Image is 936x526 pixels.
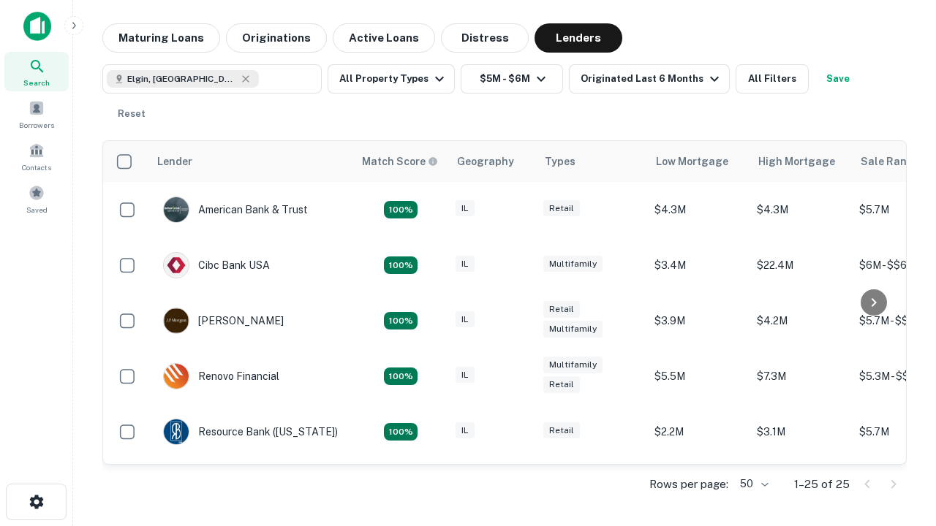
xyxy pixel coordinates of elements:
td: $3.4M [647,237,750,293]
div: Multifamily [543,256,603,272]
td: $4M [750,460,852,515]
th: High Mortgage [750,141,852,182]
th: Types [536,141,647,182]
img: picture [164,419,189,444]
div: Retail [543,422,580,439]
div: Capitalize uses an advanced AI algorithm to match your search with the best lender. The match sco... [362,153,438,169]
iframe: Chat Widget [863,362,936,432]
img: picture [164,364,189,389]
div: Multifamily [543,357,603,373]
button: Reset [108,99,155,129]
th: Capitalize uses an advanced AI algorithm to match your search with the best lender. The match sco... [353,141,448,182]
a: Search [4,52,69,91]
div: Renovo Financial [163,363,279,389]
button: All Filters [736,64,809,94]
div: High Mortgage [758,153,835,170]
button: All Property Types [328,64,455,94]
div: Matching Properties: 4, hasApolloMatch: undefined [384,367,418,385]
div: [PERSON_NAME] [163,308,284,334]
span: Borrowers [19,119,54,131]
a: Borrowers [4,94,69,134]
img: picture [164,197,189,222]
div: IL [456,311,475,328]
div: Cibc Bank USA [163,252,270,278]
div: Geography [457,153,514,170]
td: $5.5M [647,348,750,404]
div: Multifamily [543,321,603,338]
div: Low Mortgage [656,153,728,170]
th: Geography [448,141,536,182]
td: $4.2M [750,293,852,348]
a: Saved [4,179,69,218]
div: Types [545,153,575,170]
td: $4.3M [647,182,750,237]
th: Low Mortgage [647,141,750,182]
button: Lenders [535,23,622,53]
button: Save your search to get updates of matches that match your search criteria. [815,64,861,94]
span: Search [23,77,50,88]
span: Contacts [22,161,51,173]
div: IL [456,256,475,272]
div: Retail [543,200,580,217]
button: Originated Last 6 Months [569,64,730,94]
div: IL [456,367,475,384]
td: $7.3M [750,348,852,404]
th: Lender [148,141,353,182]
div: 50 [734,473,771,495]
p: Rows per page: [649,476,728,493]
img: picture [164,308,189,333]
button: Active Loans [333,23,435,53]
div: Retail [543,301,580,318]
td: $22.4M [750,237,852,293]
span: Elgin, [GEOGRAPHIC_DATA], [GEOGRAPHIC_DATA] [127,72,237,85]
a: Contacts [4,137,69,176]
td: $2.2M [647,404,750,460]
td: $3.1M [750,404,852,460]
button: Originations [226,23,327,53]
p: 1–25 of 25 [794,476,850,493]
span: Saved [26,204,48,216]
img: capitalize-icon.png [23,12,51,41]
div: IL [456,200,475,217]
td: $3.9M [647,293,750,348]
td: $4.3M [750,182,852,237]
div: Originated Last 6 Months [581,70,723,88]
td: $4M [647,460,750,515]
div: Matching Properties: 4, hasApolloMatch: undefined [384,423,418,441]
div: Matching Properties: 4, hasApolloMatch: undefined [384,312,418,329]
div: IL [456,422,475,439]
div: Matching Properties: 7, hasApolloMatch: undefined [384,201,418,218]
div: Matching Properties: 4, hasApolloMatch: undefined [384,256,418,274]
div: Resource Bank ([US_STATE]) [163,419,338,445]
div: Retail [543,376,580,393]
button: $5M - $6M [461,64,563,94]
div: Lender [157,153,192,170]
button: Maturing Loans [102,23,220,53]
img: picture [164,253,189,278]
button: Distress [441,23,529,53]
div: American Bank & Trust [163,197,308,223]
h6: Match Score [362,153,435,169]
